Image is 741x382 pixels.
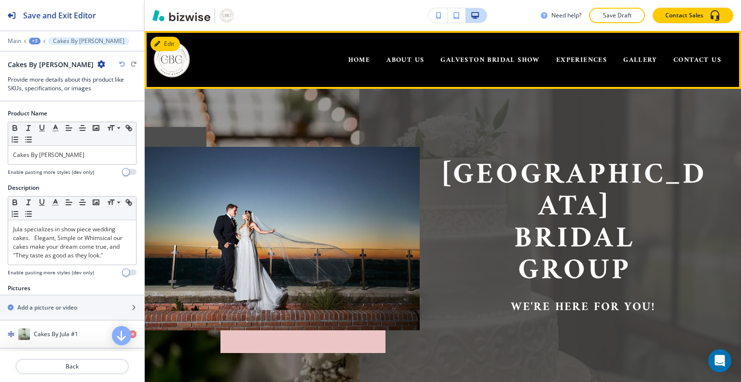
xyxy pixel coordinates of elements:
[8,184,40,192] h2: Description
[151,39,192,80] img: Galveston Bridal Group
[551,11,581,20] h3: Need help?
[511,297,656,317] strong: we're here for you!
[8,331,14,338] img: Drag
[653,8,733,23] button: Contact Sales
[8,38,21,44] button: Main
[708,349,731,372] div: Open Intercom Messenger
[16,362,128,371] p: Back
[15,359,129,374] button: Back
[145,147,420,330] img: cc3ef394925dcf1d1839904563c9ca16.webp
[151,37,180,51] button: Edit
[29,38,41,44] button: +3
[8,109,47,118] h2: Product Name
[348,54,370,66] span: HOME
[17,303,77,312] h2: Add a picture or video
[556,54,607,66] span: EXPERIENCES
[8,284,30,293] h2: Pictures
[53,38,124,44] p: Cakes By [PERSON_NAME]
[673,54,721,66] span: CONTACT US
[8,75,137,93] h3: Provide more details about this product like SKUs, specifications, or images
[13,225,131,260] p: Jula specializes in show piece wedding cakes. Elegant, Simple or Whimsical our cakes make your dr...
[437,255,712,287] p: Group
[152,10,210,21] img: Bizwise Logo
[623,54,657,66] span: GALLERY
[665,11,703,20] p: Contact Sales
[34,330,78,339] h4: Cakes By Jula #1
[219,8,234,23] img: Your Logo
[23,10,96,21] h2: Save and Exit Editor
[589,8,645,23] button: Save Draft
[437,160,712,224] p: [GEOGRAPHIC_DATA]
[8,59,94,70] h2: Cakes By [PERSON_NAME]
[8,169,94,176] h4: Enable pasting more styles (dev only)
[386,54,424,66] span: ABOUT US
[8,269,94,276] h4: Enable pasting more styles (dev only)
[13,151,131,159] p: Cakes By [PERSON_NAME]
[437,224,712,255] p: Bridal
[440,54,539,66] span: GALVESTON BRIDAL SHOW
[48,37,129,45] button: Cakes By [PERSON_NAME]
[602,11,632,20] p: Save Draft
